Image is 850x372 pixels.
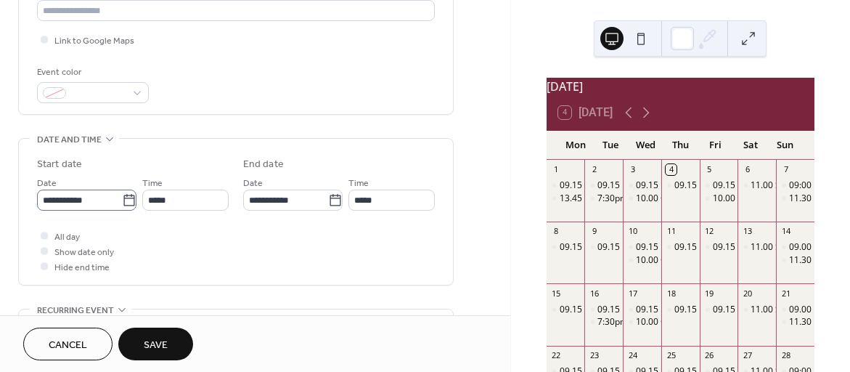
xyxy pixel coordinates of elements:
[780,350,791,361] div: 28
[348,176,369,191] span: Time
[560,193,609,205] div: 13.45 U.C.M
[700,179,738,192] div: 09.15 Morning Prayer followed by Mass
[789,254,835,267] div: 11.30 Mass
[37,65,146,80] div: Event color
[636,193,768,205] div: 10.00 Coffee Morning and Crafts
[780,226,791,237] div: 14
[742,288,753,299] div: 20
[776,179,814,192] div: 09:00 Mass - Music Ministry Group
[636,179,796,192] div: 09.15 Morning Prayer followed by Mass
[54,260,110,275] span: Hide end time
[589,226,600,237] div: 9
[704,350,715,361] div: 26
[597,304,757,316] div: 09.15 Morning Prayer followed by Mass
[636,304,796,316] div: 09.15 Morning Prayer followed by Mass
[700,304,738,316] div: 09.15 Morning Prayer followed by Mass
[776,193,814,205] div: 11.30 Mass
[737,179,776,192] div: 11.00 Sacrament of Reconciliation
[674,179,834,192] div: 09.15 Morning Prayer followed by Mass
[547,241,585,254] div: 09.15 Morning Prayer followed by Mass
[698,131,732,160] div: Fri
[547,78,814,95] div: [DATE]
[733,131,768,160] div: Sat
[737,241,776,254] div: 11.00 Sacrament of Reconciliation
[584,241,623,254] div: 09.15 Morning Prayer followed by Mass
[560,179,719,192] div: 09.15 Morning Prayer followed by Mass
[636,241,796,254] div: 09.15 Morning Prayer followed by Mass
[49,338,87,353] span: Cancel
[627,226,638,237] div: 10
[589,350,600,361] div: 23
[560,241,719,254] div: 09.15 Morning Prayer followed by Mass
[776,304,814,316] div: 09.00 Mass - Music Ministry Group
[37,303,114,318] span: Recurring event
[704,226,715,237] div: 12
[584,193,623,205] div: 7:30pm Music Ministry Group Practice
[597,316,751,328] div: 7:30pm Music Ministry Group Practice
[737,304,776,316] div: 11.00 Sacrament of Reconciliation
[776,254,814,267] div: 11.30 Mass
[636,316,768,328] div: 10.00 Coffee Morning and Crafts
[776,316,814,328] div: 11.30 Mass
[243,157,284,172] div: End date
[54,245,114,260] span: Show date only
[584,316,623,328] div: 7:30pm Music Ministry Group Practice
[789,241,835,254] div: 09.00 Mass
[584,304,623,316] div: 09.15 Morning Prayer followed by Mass
[547,193,585,205] div: 13.45 U.C.M
[636,254,768,267] div: 10.00 Coffee Morning and Crafts
[597,241,757,254] div: 09.15 Morning Prayer followed by Mass
[704,288,715,299] div: 19
[37,176,57,191] span: Date
[700,241,738,254] div: 09.15 Morning Prayer followed by Mass
[623,193,661,205] div: 10.00 Coffee Morning and Crafts
[742,164,753,175] div: 6
[551,350,562,361] div: 22
[551,288,562,299] div: 15
[789,193,835,205] div: 11.30 Mass
[704,164,715,175] div: 5
[742,350,753,361] div: 27
[776,241,814,254] div: 09.00 Mass
[666,288,677,299] div: 18
[661,241,700,254] div: 09.15 Morning Prayer followed by Mass
[23,328,113,360] button: Cancel
[623,241,661,254] div: 09.15 Morning Prayer followed by Mass
[597,193,751,205] div: 7:30pm Music Ministry Group Practice
[547,304,585,316] div: 09.15 Morning Prayer followed by Mass
[780,288,791,299] div: 21
[623,179,661,192] div: 09.15 Morning Prayer followed by Mass
[551,226,562,237] div: 8
[666,164,677,175] div: 4
[142,176,163,191] span: Time
[674,241,834,254] div: 09.15 Morning Prayer followed by Mass
[243,176,263,191] span: Date
[560,304,719,316] div: 09.15 Morning Prayer followed by Mass
[780,164,791,175] div: 7
[558,131,593,160] div: Mon
[666,350,677,361] div: 25
[627,350,638,361] div: 24
[144,338,168,353] span: Save
[547,179,585,192] div: 09.15 Morning Prayer followed by Mass
[627,164,638,175] div: 3
[768,131,803,160] div: Sun
[551,164,562,175] div: 1
[666,226,677,237] div: 11
[623,254,661,267] div: 10.00 Coffee Morning and Crafts
[37,157,82,172] div: Start date
[742,226,753,237] div: 13
[789,316,835,328] div: 11.30 Mass
[54,230,80,245] span: All day
[674,304,834,316] div: 09.15 Morning Prayer followed by Mass
[597,179,757,192] div: 09.15 Morning Prayer followed by Mass
[54,33,134,49] span: Link to Google Maps
[627,288,638,299] div: 17
[661,179,700,192] div: 09.15 Morning Prayer followed by Mass
[584,179,623,192] div: 09.15 Morning Prayer followed by Mass
[700,193,738,205] div: 10.00 Exposition and Prayers for Peace
[623,304,661,316] div: 09.15 Morning Prayer followed by Mass
[37,132,102,147] span: Date and time
[589,164,600,175] div: 2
